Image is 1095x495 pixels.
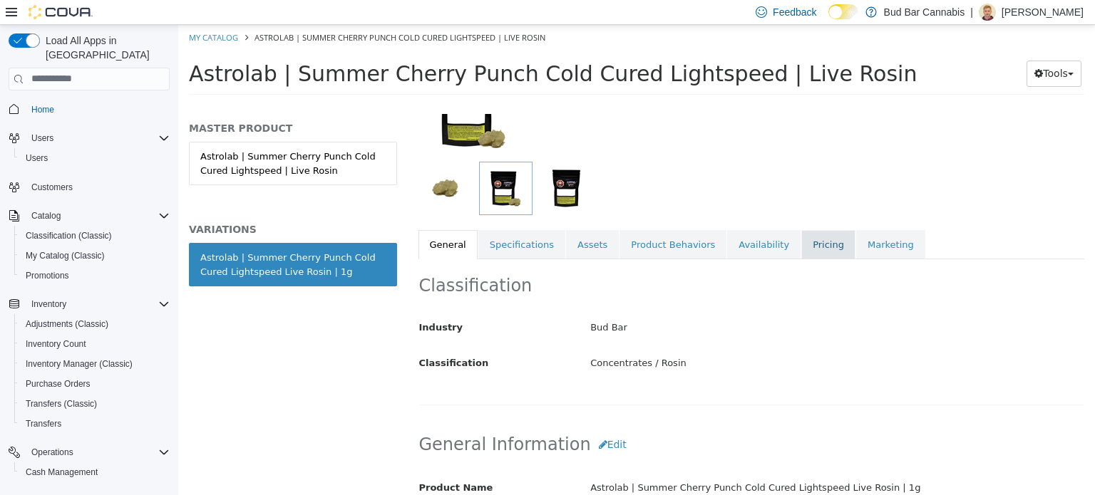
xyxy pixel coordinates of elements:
button: Catalog [26,207,66,224]
a: Pricing [623,205,677,235]
span: Users [26,152,48,164]
p: | [970,4,973,21]
span: My Catalog (Classic) [26,250,105,261]
span: Promotions [26,270,69,281]
span: Product Name [241,457,315,468]
a: Promotions [20,267,75,284]
button: Adjustments (Classic) [14,314,175,334]
span: Purchase Orders [26,378,91,390]
a: Inventory Count [20,335,92,353]
h2: Classification [241,250,906,272]
a: Specifications [300,205,387,235]
a: Inventory Manager (Classic) [20,355,138,372]
span: Astrolab | Summer Cherry Punch Cold Cured Lightspeed | Live Rosin [11,36,739,61]
a: Astrolab | Summer Cherry Punch Cold Cured Lightspeed | Live Rosin [11,117,219,160]
span: Home [26,100,170,118]
span: Astrolab | Summer Cherry Punch Cold Cured Lightspeed | Live Rosin [76,7,367,18]
span: Customers [31,182,73,193]
span: Transfers (Classic) [20,395,170,412]
span: Catalog [26,207,170,224]
button: Customers [3,177,175,197]
span: Adjustments (Classic) [20,316,170,333]
span: Transfers [20,415,170,432]
button: Home [3,99,175,120]
a: Transfers (Classic) [20,395,103,412]
a: Purchase Orders [20,375,96,392]
button: Transfers (Classic) [14,394,175,414]
button: Purchase Orders [14,374,175,394]
button: Users [26,130,59,147]
button: Users [14,148,175,168]
button: My Catalog (Classic) [14,246,175,266]
span: Operations [26,444,170,461]
button: Tools [848,36,903,62]
span: Users [20,150,170,167]
button: Inventory Manager (Classic) [14,354,175,374]
div: Astrolab | Summer Cherry Punch Cold Cured Lightspeed Live Rosin | 1g [401,451,916,476]
span: Home [31,104,54,115]
p: [PERSON_NAME] [1002,4,1084,21]
span: Inventory [26,296,170,313]
button: Inventory Count [14,334,175,354]
a: My Catalog [11,7,60,18]
span: Inventory Manager (Classic) [20,355,170,372]
span: Inventory Count [20,335,170,353]
span: Cash Management [20,464,170,481]
a: Classification (Classic) [20,227,118,244]
span: Feedback [773,5,816,19]
span: Cash Management [26,467,98,478]
span: Inventory [31,298,66,310]
img: Cova [29,5,93,19]
a: Marketing [678,205,747,235]
a: General [240,205,299,235]
a: Product Behaviors [441,205,548,235]
div: Concentrates / Rosin [401,326,916,351]
button: Classification (Classic) [14,226,175,246]
a: My Catalog (Classic) [20,247,110,264]
span: Inventory Manager (Classic) [26,358,133,370]
h5: MASTER PRODUCT [11,97,219,110]
span: Operations [31,447,73,458]
span: Catalog [31,210,61,222]
a: Cash Management [20,464,103,481]
span: Classification (Classic) [20,227,170,244]
span: Transfers [26,418,61,429]
span: Adjustments (Classic) [26,318,108,330]
span: Customers [26,178,170,196]
span: Users [31,132,53,144]
a: Transfers [20,415,67,432]
span: Dark Mode [828,19,829,20]
div: Bud Bar [401,291,916,316]
span: My Catalog (Classic) [20,247,170,264]
button: Inventory [26,296,72,313]
span: Classification (Classic) [26,230,112,241]
span: Purchase Orders [20,375,170,392]
span: Transfers (Classic) [26,398,97,410]
button: Catalog [3,206,175,226]
span: Industry [241,297,285,308]
button: Promotions [14,266,175,286]
span: Inventory Count [26,338,86,350]
div: Astrolab | Summer Cherry Punch Cold Cured Lightspeed Live Rosin | 1g [22,226,207,254]
span: Load All Apps in [GEOGRAPHIC_DATA] [40,33,170,62]
a: Adjustments (Classic) [20,316,114,333]
button: Cash Management [14,462,175,482]
a: Home [26,101,60,118]
a: Availability [549,205,622,235]
a: Assets [388,205,441,235]
a: Customers [26,179,78,196]
button: Transfers [14,414,175,434]
span: Classification [241,333,311,343]
button: Inventory [3,294,175,314]
h2: General Information [241,407,906,433]
h5: VARIATIONS [11,198,219,211]
input: Dark Mode [828,4,858,19]
button: Operations [26,444,79,461]
span: Promotions [20,267,170,284]
p: Bud Bar Cannabis [884,4,965,21]
a: Users [20,150,53,167]
button: Edit [413,407,456,433]
button: Operations [3,442,175,462]
div: Robert Johnson [979,4,996,21]
button: Users [3,128,175,148]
